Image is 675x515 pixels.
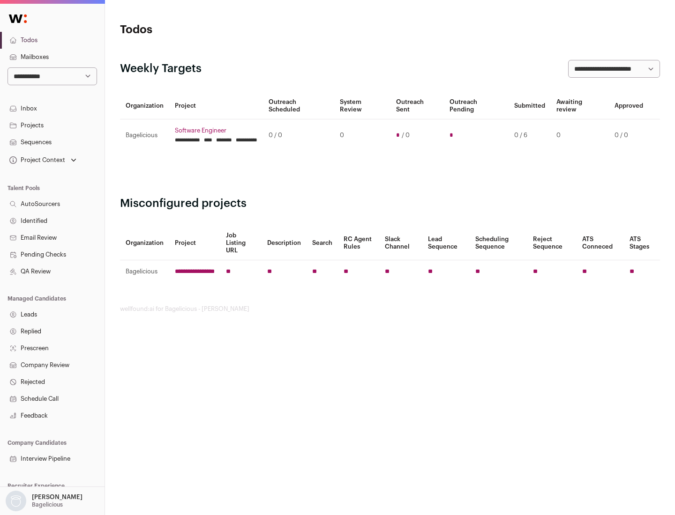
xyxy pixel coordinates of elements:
th: Submitted [509,93,551,119]
th: Organization [120,226,169,260]
td: 0 / 0 [609,119,649,152]
span: / 0 [402,132,410,139]
td: 0 [334,119,390,152]
th: Description [262,226,307,260]
td: 0 / 6 [509,119,551,152]
th: Organization [120,93,169,119]
th: Outreach Sent [390,93,444,119]
div: Project Context [7,156,65,164]
h1: Todos [120,22,300,37]
th: Approved [609,93,649,119]
img: Wellfound [4,9,32,28]
th: System Review [334,93,390,119]
a: Software Engineer [175,127,257,134]
th: Search [307,226,338,260]
img: nopic.png [6,491,26,511]
button: Open dropdown [4,491,84,511]
h2: Weekly Targets [120,61,202,76]
th: Reject Sequence [527,226,577,260]
th: ATS Conneced [577,226,623,260]
td: 0 [551,119,609,152]
th: Outreach Pending [444,93,508,119]
th: Awaiting review [551,93,609,119]
th: Job Listing URL [220,226,262,260]
footer: wellfound:ai for Bagelicious - [PERSON_NAME] [120,305,660,313]
td: Bagelicious [120,119,169,152]
td: Bagelicious [120,260,169,283]
button: Open dropdown [7,154,78,167]
th: Outreach Scheduled [263,93,334,119]
th: Scheduling Sequence [470,226,527,260]
th: RC Agent Rules [338,226,379,260]
th: Slack Channel [379,226,422,260]
td: 0 / 0 [263,119,334,152]
th: Lead Sequence [422,226,470,260]
th: ATS Stages [624,226,660,260]
th: Project [169,226,220,260]
h2: Misconfigured projects [120,196,660,211]
p: Bagelicious [32,501,63,508]
p: [PERSON_NAME] [32,493,82,501]
th: Project [169,93,263,119]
